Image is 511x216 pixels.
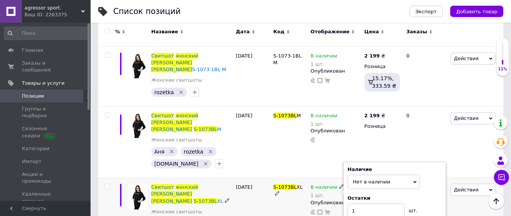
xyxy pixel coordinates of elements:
[151,53,174,59] span: Свитшот
[450,6,503,17] button: Добавить товар
[409,6,443,17] button: Экспорт
[454,115,479,121] span: Действия
[128,112,148,138] img: Свитшот женский Tommy Hilfiger S-1073BL M
[456,9,497,14] span: Добавить товар
[154,149,165,155] span: Аня
[402,106,449,178] div: 0
[22,191,70,204] span: Удаленные позиции
[236,28,250,35] span: Дата
[175,184,198,190] span: женский
[311,184,337,192] span: В наличии
[365,113,380,118] b: 2 199
[311,53,337,61] span: В наличии
[194,198,217,204] span: S-1073BL
[273,28,285,35] span: Код
[22,60,70,73] span: Заказы и сообщения
[348,166,442,173] div: Наличие
[151,53,226,72] a: Свитшотженский[PERSON_NAME][PERSON_NAME]S-1073-1BL M
[405,204,420,214] div: шт.
[115,28,120,35] span: %
[311,68,361,75] div: Опубликован
[151,77,202,84] a: Женские свитшоты
[311,127,361,134] div: Опубликован
[311,121,337,127] div: 1 шт.
[311,199,361,206] div: Опубликован
[151,191,192,197] span: [PERSON_NAME]
[194,126,217,132] span: S-1073BL
[273,184,297,190] span: S-1073BL
[22,80,65,87] span: Товары и услуги
[113,8,181,16] div: Список позиций
[22,106,70,119] span: Группы и подборки
[365,63,400,70] div: Розница
[311,193,344,198] div: 1 шт.
[151,60,192,65] span: [PERSON_NAME]
[25,11,91,18] div: Ваш ID: 2263375
[128,184,148,210] img: Свитшот женский Tommy Hilfiger S-1073BL XL
[497,67,509,72] div: 11%
[372,75,396,89] span: 15.17%, 333.59 ₴
[184,149,203,155] span: rozetka
[208,149,214,155] svg: Удалить метку
[151,137,202,143] a: Женские свитшоты
[178,89,184,95] svg: Удалить метку
[365,112,385,119] div: ₴
[311,28,349,35] span: Отображение
[365,123,400,130] div: Розница
[454,56,479,61] span: Действия
[22,158,42,165] span: Импорт
[406,28,427,35] span: Заказы
[488,193,504,209] button: Наверх
[151,120,192,125] span: [PERSON_NAME]
[454,187,479,193] span: Действия
[151,208,202,215] a: Женские свитшоты
[234,47,271,106] div: [DATE]
[151,184,223,204] a: Свитшотженский[PERSON_NAME][PERSON_NAME]S-1073BLXL
[151,198,192,204] span: [PERSON_NAME]
[22,171,70,185] span: Акции и промокоды
[297,113,301,118] span: M
[22,47,43,54] span: Главная
[154,161,199,167] span: [DOMAIN_NAME]
[192,67,226,72] span: S-1073-1BL M
[273,53,302,65] span: S-1073-1BL M
[348,195,442,202] div: Остатки
[234,106,271,178] div: [DATE]
[273,113,297,118] span: S-1073BL
[151,113,174,118] span: Свитшот
[217,198,223,204] span: XL
[25,5,81,11] span: agressor sport.
[128,53,148,78] img: Свитшот женский Tommy Hilfiger S-1073-1BL M
[22,125,70,139] span: Сезонные скидки
[365,53,380,59] b: 2 199
[311,61,337,67] div: 1 шт.
[311,113,337,121] span: В наличии
[151,184,174,190] span: Свитшот
[353,179,390,185] span: Нет в наличии
[217,126,221,132] span: M
[365,53,385,59] div: ₴
[175,53,198,59] span: женский
[402,47,449,106] div: 0
[416,9,437,14] span: Экспорт
[22,93,44,99] span: Позиции
[22,145,49,152] span: Категории
[175,113,198,118] span: женский
[494,170,509,185] button: Чат с покупателем
[4,26,89,40] input: Поиск
[151,67,192,72] span: [PERSON_NAME]
[154,89,174,95] span: rozetka
[151,28,178,35] span: Название
[365,28,379,35] span: Цена
[297,184,303,190] span: XL
[203,161,209,167] svg: Удалить метку
[151,126,192,132] span: [PERSON_NAME]
[169,149,175,155] svg: Удалить метку
[151,113,222,132] a: Свитшотженский[PERSON_NAME][PERSON_NAME]S-1073BLM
